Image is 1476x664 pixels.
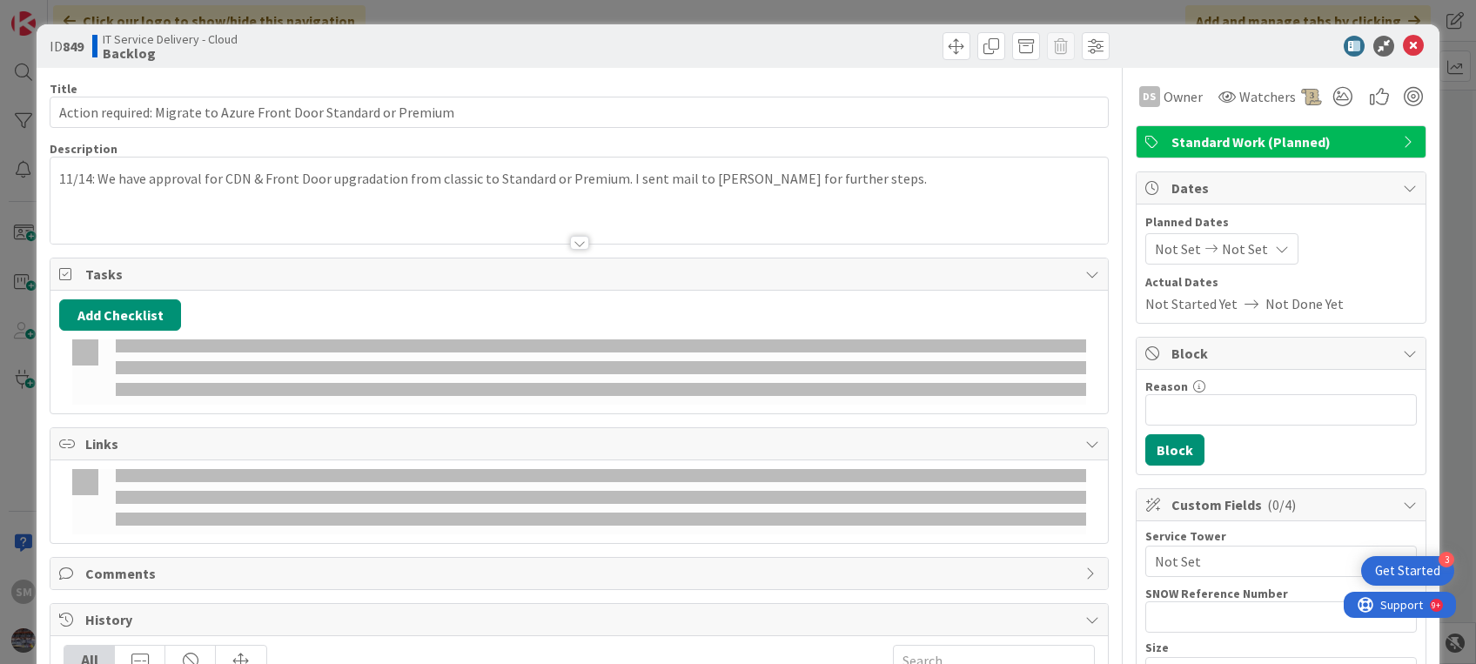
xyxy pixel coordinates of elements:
span: Not Started Yet [1145,293,1238,314]
span: Planned Dates [1145,213,1417,231]
span: Actual Dates [1145,273,1417,292]
b: 849 [63,37,84,55]
span: Not Done Yet [1265,293,1344,314]
span: ID [50,36,84,57]
span: Comments [85,563,1076,584]
span: Owner [1164,86,1203,107]
button: Add Checklist [59,299,181,331]
span: Tasks [85,264,1076,285]
b: Backlog [103,46,238,60]
span: Dates [1171,178,1394,198]
span: Not Set [1155,551,1386,572]
div: Service Tower [1145,530,1417,542]
div: Size [1145,641,1417,654]
div: Get Started [1375,562,1440,580]
span: Not Set [1222,238,1268,259]
span: Custom Fields [1171,494,1394,515]
div: Open Get Started checklist, remaining modules: 3 [1361,556,1454,586]
label: Title [50,81,77,97]
label: Reason [1145,379,1188,394]
span: Standard Work (Planned) [1171,131,1394,152]
span: Block [1171,343,1394,364]
span: Description [50,141,117,157]
span: History [85,609,1076,630]
span: IT Service Delivery - Cloud [103,32,238,46]
span: ( 0/4 ) [1267,496,1296,513]
span: Not Set [1155,238,1201,259]
button: Block [1145,434,1204,466]
span: Watchers [1239,86,1296,107]
div: 9+ [88,7,97,21]
span: Links [85,433,1076,454]
div: DS [1139,86,1160,107]
p: 11/14: We have approval for CDN & Front Door upgradation from classic to Standard or Premium. I s... [59,169,1098,189]
span: Support [37,3,79,23]
div: 3 [1439,552,1454,567]
input: type card name here... [50,97,1108,128]
label: SNOW Reference Number [1145,586,1288,601]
